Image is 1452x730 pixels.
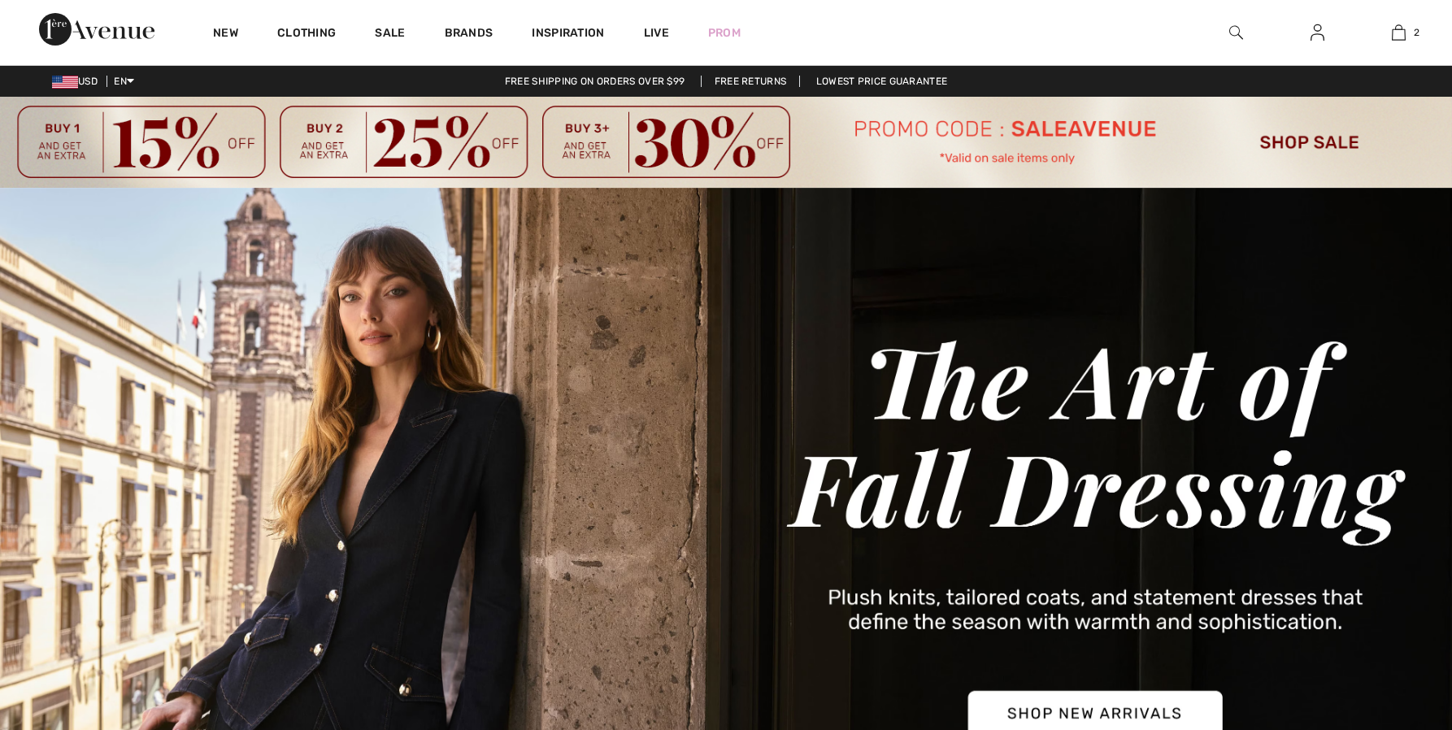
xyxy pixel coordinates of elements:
[492,76,698,87] a: Free shipping on orders over $99
[1298,23,1337,43] a: Sign In
[803,76,961,87] a: Lowest Price Guarantee
[277,26,336,43] a: Clothing
[1311,23,1324,42] img: My Info
[1414,25,1419,40] span: 2
[644,24,669,41] a: Live
[701,76,801,87] a: Free Returns
[52,76,104,87] span: USD
[39,13,154,46] img: 1ère Avenue
[375,26,405,43] a: Sale
[114,76,134,87] span: EN
[52,76,78,89] img: US Dollar
[213,26,238,43] a: New
[445,26,493,43] a: Brands
[1359,23,1438,42] a: 2
[532,26,604,43] span: Inspiration
[1392,23,1406,42] img: My Bag
[708,24,741,41] a: Prom
[1229,23,1243,42] img: search the website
